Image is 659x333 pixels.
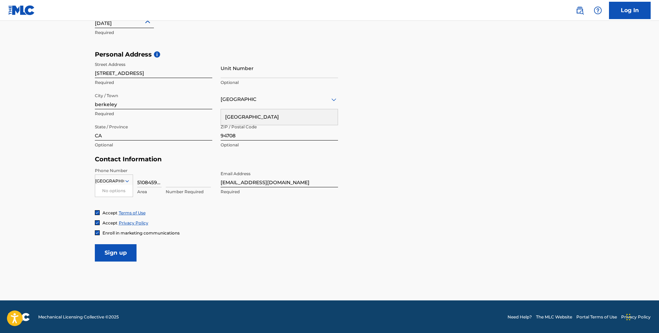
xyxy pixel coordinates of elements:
[576,314,617,320] a: Portal Terms of Use
[119,210,146,215] a: Terms of Use
[102,220,117,225] span: Accept
[621,314,651,320] a: Privacy Policy
[38,314,119,320] span: Mechanical Licensing Collective © 2025
[102,230,180,236] span: Enroll in marketing communications
[95,244,137,262] input: Sign up
[95,231,99,235] img: checkbox
[154,51,160,58] span: i
[508,314,532,320] a: Need Help?
[95,155,338,163] h5: Contact Information
[166,189,211,195] p: Number Required
[221,189,338,195] p: Required
[221,79,338,86] p: Optional
[95,221,99,225] img: checkbox
[594,6,602,15] img: help
[536,314,572,320] a: The MLC Website
[609,2,651,19] a: Log In
[624,300,659,333] iframe: Chat Widget
[626,307,631,327] div: Drag
[95,79,212,86] p: Required
[143,10,154,32] button: Close
[95,29,212,36] p: Required
[221,142,338,148] p: Optional
[119,220,148,225] a: Privacy Policy
[8,5,35,15] img: MLC Logo
[95,111,212,117] p: Required
[95,142,212,148] p: Optional
[95,211,99,215] img: checkbox
[137,189,162,195] p: Area
[95,185,133,197] div: No options
[102,210,117,215] span: Accept
[95,51,565,59] h5: Personal Address
[8,313,30,321] img: logo
[591,3,605,17] div: Help
[573,3,587,17] a: Public Search
[221,109,338,125] div: [GEOGRAPHIC_DATA]
[576,6,584,15] img: search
